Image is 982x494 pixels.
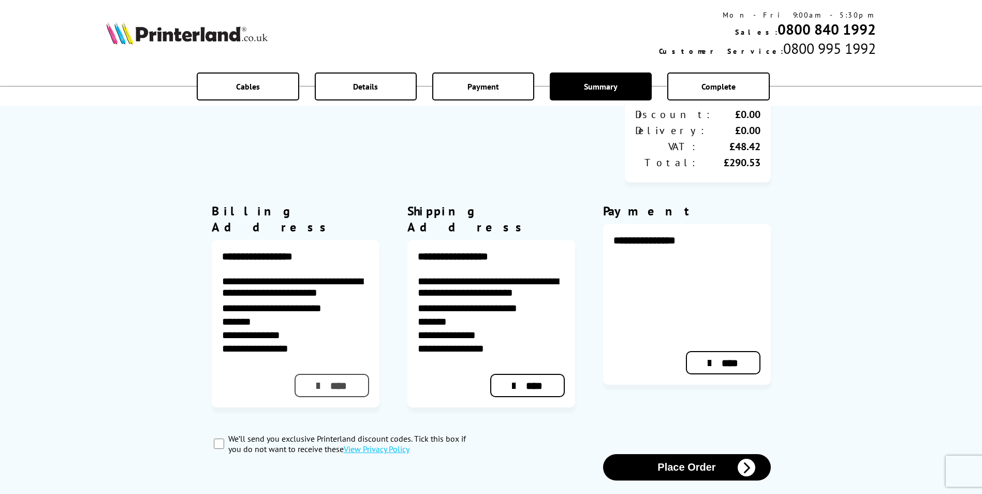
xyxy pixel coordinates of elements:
div: Mon - Fri 9:00am - 5:30pm [659,10,876,20]
div: £0.00 [707,124,760,137]
img: Printerland Logo [106,22,268,45]
div: Delivery: [635,124,707,137]
span: Cables [236,81,260,92]
span: 0800 995 1992 [783,39,876,58]
span: Payment [467,81,499,92]
label: We’ll send you exclusive Printerland discount codes. Tick this box if you do not want to receive ... [228,433,480,454]
div: Shipping Address [407,203,575,235]
a: modal_privacy [344,444,409,454]
a: 0800 840 1992 [778,20,876,39]
div: Total: [635,156,698,169]
div: £290.53 [698,156,760,169]
span: Complete [701,81,736,92]
div: Payment [603,203,771,219]
button: Place Order [603,454,771,481]
span: Customer Service: [659,47,783,56]
div: Billing Address [212,203,379,235]
div: VAT: [635,140,698,153]
span: Details [353,81,378,92]
div: £0.00 [712,108,760,121]
div: £48.42 [698,140,760,153]
div: Discount: [635,108,712,121]
span: Summary [584,81,618,92]
span: Sales: [735,27,778,37]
